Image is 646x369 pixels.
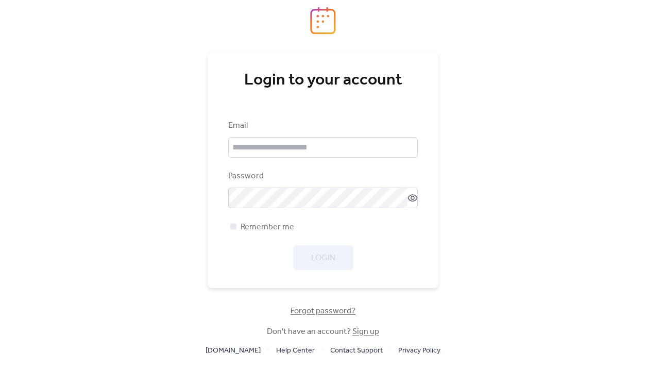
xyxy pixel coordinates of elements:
[206,345,261,357] span: [DOMAIN_NAME]
[228,170,416,182] div: Password
[291,308,355,314] a: Forgot password?
[241,221,294,233] span: Remember me
[228,70,418,91] div: Login to your account
[310,7,336,35] img: logo
[228,120,416,132] div: Email
[330,344,383,357] a: Contact Support
[398,344,440,357] a: Privacy Policy
[352,324,379,340] a: Sign up
[276,345,315,357] span: Help Center
[398,345,440,357] span: Privacy Policy
[276,344,315,357] a: Help Center
[291,305,355,317] span: Forgot password?
[330,345,383,357] span: Contact Support
[267,326,379,338] span: Don't have an account?
[206,344,261,357] a: [DOMAIN_NAME]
